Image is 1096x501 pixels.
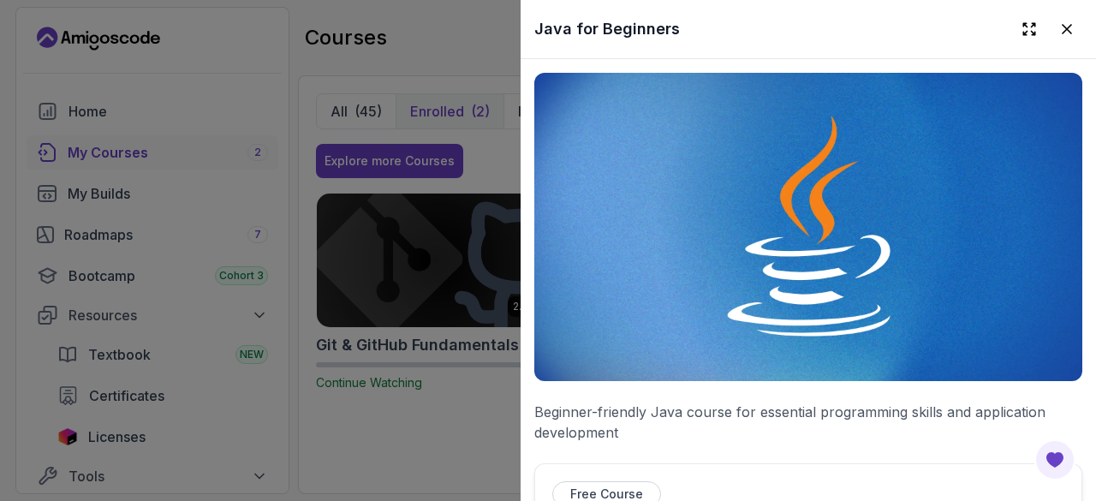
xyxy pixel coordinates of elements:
[1034,439,1075,480] button: Open Feedback Button
[534,17,680,41] h2: Java for Beginners
[1014,14,1045,45] button: Expand drawer
[534,73,1082,381] img: java-for-beginners_thumbnail
[534,402,1082,443] p: Beginner-friendly Java course for essential programming skills and application development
